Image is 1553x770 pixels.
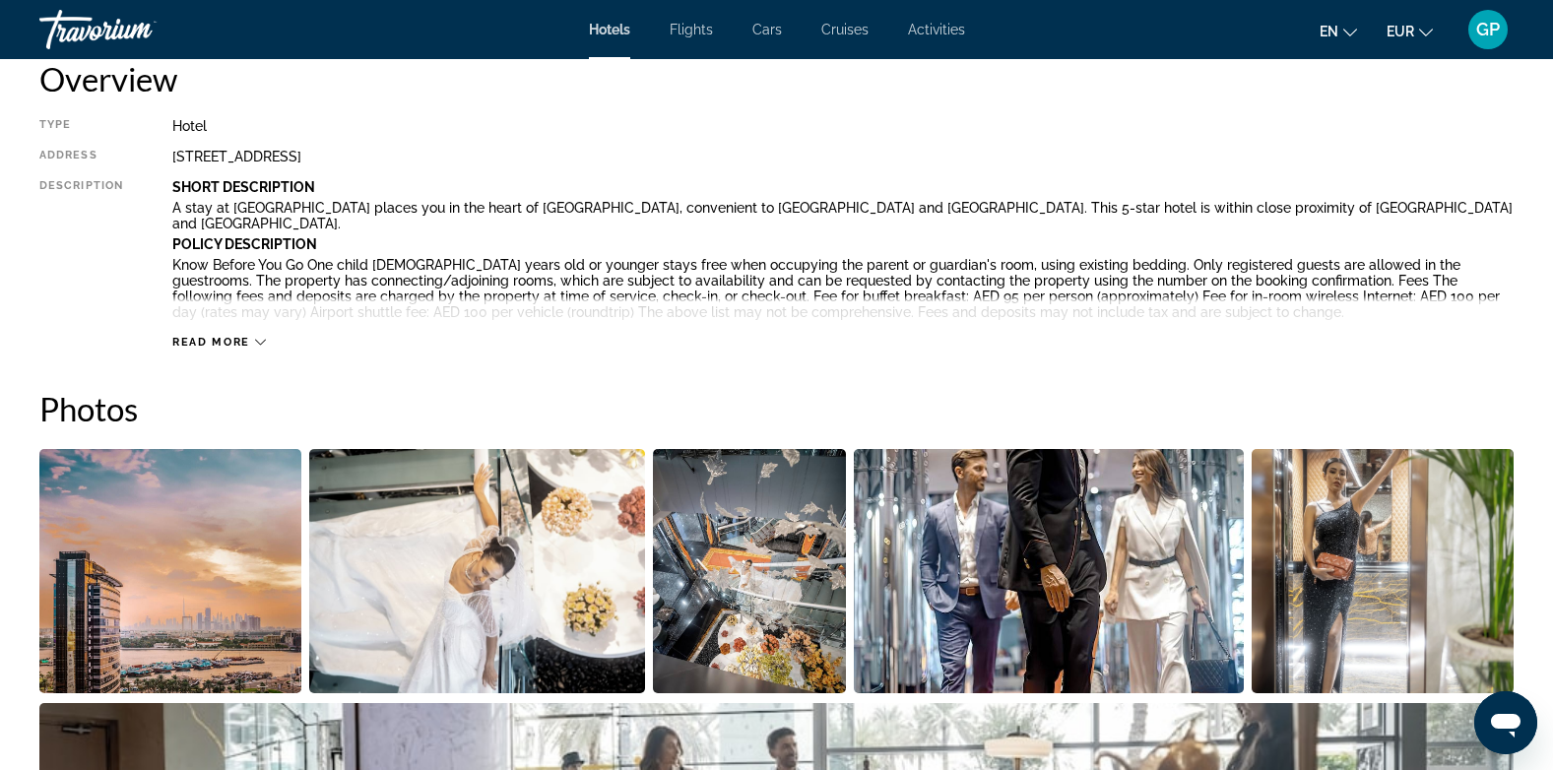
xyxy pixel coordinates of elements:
[172,236,317,252] b: Policy Description
[172,179,315,195] b: Short Description
[589,22,630,37] a: Hotels
[1387,17,1433,45] button: Change currency
[172,336,250,349] span: Read more
[309,448,645,694] button: Open full-screen image slider
[1320,24,1338,39] span: en
[39,118,123,134] div: Type
[39,4,236,55] a: Travorium
[172,200,1514,231] p: A stay at [GEOGRAPHIC_DATA] places you in the heart of [GEOGRAPHIC_DATA], convenient to [GEOGRAPH...
[1387,24,1414,39] span: EUR
[172,335,266,350] button: Read more
[908,22,965,37] a: Activities
[1476,20,1500,39] span: GP
[39,59,1514,98] h2: Overview
[39,179,123,325] div: Description
[39,448,301,694] button: Open full-screen image slider
[670,22,713,37] a: Flights
[854,448,1244,694] button: Open full-screen image slider
[1462,9,1514,50] button: User Menu
[1474,691,1537,754] iframe: Bouton de lancement de la fenêtre de messagerie
[752,22,782,37] a: Cars
[172,257,1514,320] p: Know Before You Go One child [DEMOGRAPHIC_DATA] years old or younger stays free when occupying th...
[39,149,123,164] div: Address
[172,149,1514,164] div: [STREET_ADDRESS]
[1252,448,1514,694] button: Open full-screen image slider
[172,118,1514,134] div: Hotel
[39,389,1514,428] h2: Photos
[1320,17,1357,45] button: Change language
[821,22,869,37] a: Cruises
[653,448,846,694] button: Open full-screen image slider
